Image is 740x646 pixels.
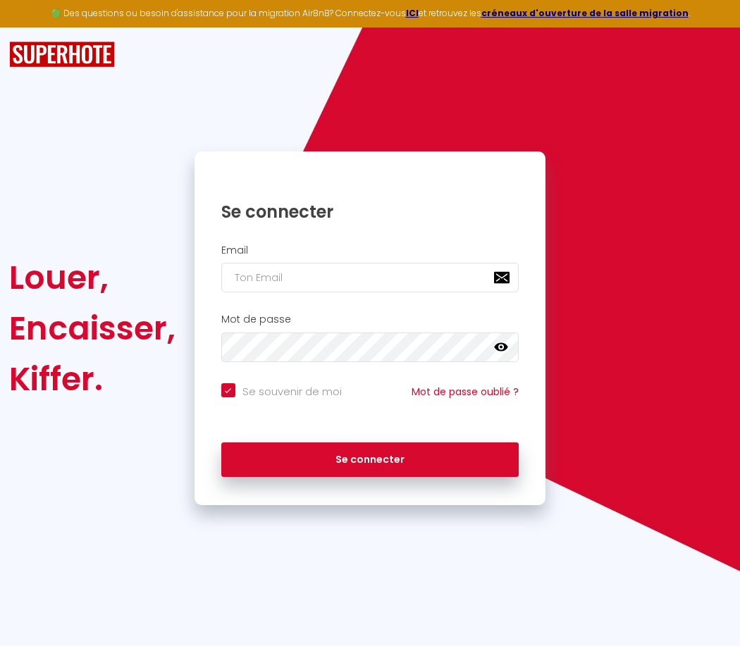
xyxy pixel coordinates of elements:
h2: Email [221,244,519,256]
a: créneaux d'ouverture de la salle migration [481,7,689,19]
a: Mot de passe oublié ? [412,385,519,399]
div: Kiffer. [9,354,175,404]
button: Se connecter [221,442,519,478]
a: ICI [406,7,419,19]
input: Ton Email [221,263,519,292]
img: SuperHote logo [9,42,115,68]
div: Encaisser, [9,303,175,354]
h1: Se connecter [221,201,519,223]
h2: Mot de passe [221,313,519,325]
div: Louer, [9,252,175,303]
